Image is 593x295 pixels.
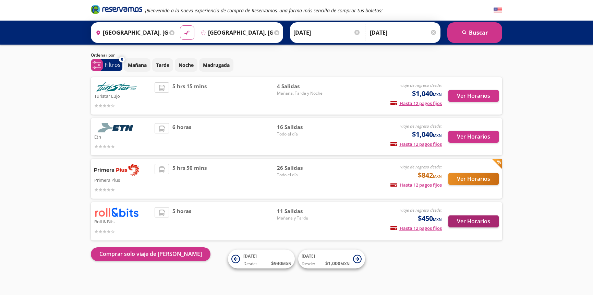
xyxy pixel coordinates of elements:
[203,61,230,69] p: Madrugada
[175,58,197,72] button: Noche
[179,61,194,69] p: Noche
[448,215,499,227] button: Ver Horarios
[282,261,291,266] small: MXN
[298,250,365,269] button: [DATE]Desde:$1,000MXN
[228,250,295,269] button: [DATE]Desde:$940MXN
[277,131,325,137] span: Todo el día
[91,52,115,58] p: Ordenar por
[121,57,123,62] span: 0
[199,58,233,72] button: Madrugada
[370,24,437,41] input: Opcional
[433,217,442,222] small: MXN
[412,129,442,140] span: $1,040
[172,207,191,235] span: 5 horas
[390,225,442,231] span: Hasta 12 pagos fijos
[172,82,207,109] span: 5 hrs 15 mins
[340,261,350,266] small: MXN
[494,6,502,15] button: English
[198,24,273,41] input: Buscar Destino
[277,172,325,178] span: Todo el día
[243,253,257,259] span: [DATE]
[277,123,325,131] span: 16 Salidas
[124,58,150,72] button: Mañana
[390,182,442,188] span: Hasta 12 pagos fijos
[91,4,142,16] a: Brand Logo
[418,170,442,180] span: $842
[433,174,442,179] small: MXN
[302,261,315,267] span: Desde:
[447,22,502,43] button: Buscar
[390,141,442,147] span: Hasta 12 pagos fijos
[152,58,173,72] button: Tarde
[448,173,499,185] button: Ver Horarios
[94,132,151,141] p: Etn
[400,123,442,129] em: viaje de regreso desde:
[400,164,442,170] em: viaje de regreso desde:
[145,7,383,14] em: ¡Bienvenido a la nueva experiencia de compra de Reservamos, una forma más sencilla de comprar tus...
[128,61,147,69] p: Mañana
[172,164,207,193] span: 5 hrs 50 mins
[277,90,325,96] span: Mañana, Tarde y Noche
[172,123,191,150] span: 6 horas
[105,61,121,69] p: Filtros
[94,207,139,217] img: Roll & Bits
[156,61,169,69] p: Tarde
[277,207,325,215] span: 11 Salidas
[448,90,499,102] button: Ver Horarios
[400,82,442,88] em: viaje de regreso desde:
[390,100,442,106] span: Hasta 12 pagos fijos
[93,24,168,41] input: Buscar Origen
[94,176,151,184] p: Primera Plus
[94,123,139,132] img: Etn
[302,253,315,259] span: [DATE]
[293,24,361,41] input: Elegir Fecha
[433,133,442,138] small: MXN
[94,164,139,176] img: Primera Plus
[400,207,442,213] em: viaje de regreso desde:
[433,92,442,97] small: MXN
[91,247,210,261] button: Comprar solo viaje de [PERSON_NAME]
[271,260,291,267] span: $ 940
[277,82,325,90] span: 4 Salidas
[94,92,151,100] p: Turistar Lujo
[277,164,325,172] span: 26 Salidas
[243,261,257,267] span: Desde:
[91,59,122,71] button: 0Filtros
[418,213,442,224] span: $450
[277,215,325,221] span: Mañana y Tarde
[94,217,151,225] p: Roll & Bits
[325,260,350,267] span: $ 1,000
[94,82,139,92] img: Turistar Lujo
[448,131,499,143] button: Ver Horarios
[412,88,442,99] span: $1,040
[91,4,142,14] i: Brand Logo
